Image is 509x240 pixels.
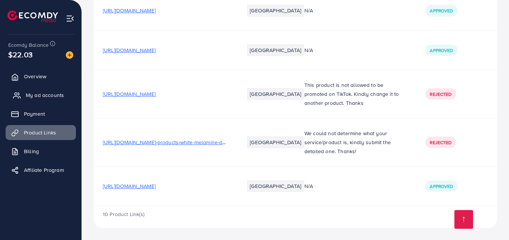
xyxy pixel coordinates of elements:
[6,162,76,177] a: Affiliate Program
[103,182,156,190] span: [URL][DOMAIN_NAME]
[430,139,451,146] span: Rejected
[26,91,64,99] span: My ad accounts
[6,106,76,121] a: Payment
[8,49,33,60] span: $22.03
[103,46,156,54] span: [URL][DOMAIN_NAME]
[247,4,304,16] li: [GEOGRAPHIC_DATA]
[304,46,313,54] span: N/A
[24,110,45,118] span: Payment
[7,10,58,22] img: logo
[6,144,76,159] a: Billing
[6,125,76,140] a: Product Links
[24,166,64,174] span: Affiliate Program
[24,73,46,80] span: Overview
[304,7,313,14] span: N/A
[477,206,503,234] iframe: Chat
[8,41,49,49] span: Ecomdy Balance
[103,139,248,146] span: [URL][DOMAIN_NAME]›products›white-melamine-dinner-plate
[304,182,313,190] span: N/A
[247,136,304,148] li: [GEOGRAPHIC_DATA]
[103,7,156,14] span: [URL][DOMAIN_NAME]
[24,148,39,155] span: Billing
[430,47,453,54] span: Approved
[247,180,304,192] li: [GEOGRAPHIC_DATA]
[304,129,407,156] p: We could not determine what your service/product is, kindly submit the detailed one. Thanks!
[430,7,453,14] span: Approved
[304,80,407,107] p: This product is not allowed to be promoted on TikTok. Kindly change it to another product. Thanks
[66,14,74,23] img: menu
[247,88,304,100] li: [GEOGRAPHIC_DATA]
[430,91,451,97] span: Rejected
[6,69,76,84] a: Overview
[103,210,144,218] span: 10 Product Link(s)
[103,90,156,98] span: [URL][DOMAIN_NAME]
[66,51,73,59] img: image
[247,44,304,56] li: [GEOGRAPHIC_DATA]
[24,129,56,136] span: Product Links
[430,183,453,189] span: Approved
[6,88,76,103] a: My ad accounts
